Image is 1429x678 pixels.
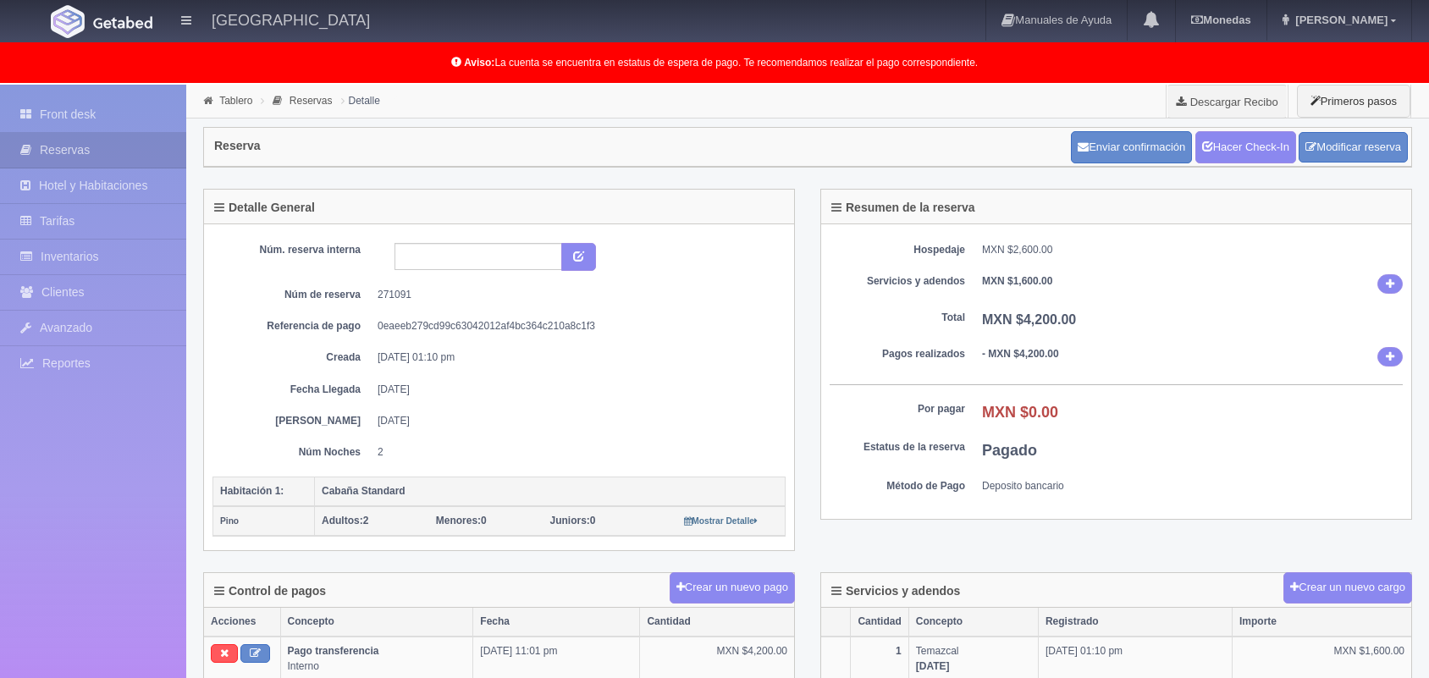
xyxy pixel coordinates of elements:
[830,311,965,325] dt: Total
[204,608,280,637] th: Acciones
[378,383,773,397] dd: [DATE]
[1167,85,1288,119] a: Descargar Recibo
[982,348,1059,360] b: - MXN $4,200.00
[378,414,773,428] dd: [DATE]
[830,402,965,416] dt: Por pagar
[830,274,965,289] dt: Servicios y adendos
[831,585,960,598] h4: Servicios y adendos
[337,92,384,108] li: Detalle
[982,479,1403,493] dd: Deposito bancario
[51,5,85,38] img: Getabed
[1038,608,1232,637] th: Registrado
[851,608,908,637] th: Cantidad
[982,312,1076,327] b: MXN $4,200.00
[1195,131,1296,163] a: Hacer Check-In
[220,516,239,526] small: Pino
[982,275,1052,287] b: MXN $1,600.00
[1191,14,1250,26] b: Monedas
[830,440,965,455] dt: Estatus de la reserva
[225,243,361,257] dt: Núm. reserva interna
[550,515,596,526] span: 0
[982,243,1403,257] dd: MXN $2,600.00
[670,572,795,604] button: Crear un nuevo pago
[225,288,361,302] dt: Núm de reserva
[684,515,758,526] a: Mostrar Detalle
[982,442,1037,459] b: Pagado
[225,383,361,397] dt: Fecha Llegada
[831,201,975,214] h4: Resumen de la reserva
[896,645,902,657] b: 1
[322,515,368,526] span: 2
[916,660,950,672] b: [DATE]
[830,243,965,257] dt: Hospedaje
[378,319,773,333] dd: 0eaeeb279cd99c63042012af4bc364c210a8c1f3
[322,515,363,526] strong: Adultos:
[916,645,959,657] span: Temazcal
[225,414,361,428] dt: [PERSON_NAME]
[288,645,379,657] b: Pago transferencia
[1297,85,1410,118] button: Primeros pasos
[830,479,965,493] dt: Método de Pago
[378,288,773,302] dd: 271091
[1291,14,1388,26] span: [PERSON_NAME]
[640,608,794,637] th: Cantidad
[315,477,786,506] th: Cabaña Standard
[436,515,481,526] strong: Menores:
[908,608,1038,637] th: Concepto
[214,201,315,214] h4: Detalle General
[214,140,261,152] h4: Reserva
[280,608,473,637] th: Concepto
[225,445,361,460] dt: Núm Noches
[464,57,494,69] b: Aviso:
[225,319,361,333] dt: Referencia de pago
[830,347,965,361] dt: Pagos realizados
[378,445,773,460] dd: 2
[212,8,370,30] h4: [GEOGRAPHIC_DATA]
[982,404,1058,421] b: MXN $0.00
[1283,572,1412,604] button: Crear un nuevo cargo
[1299,132,1408,163] a: Modificar reserva
[378,350,773,365] dd: [DATE] 01:10 pm
[684,516,758,526] small: Mostrar Detalle
[220,485,284,497] b: Habitación 1:
[219,95,252,107] a: Tablero
[1071,131,1192,163] button: Enviar confirmación
[436,515,487,526] span: 0
[225,350,361,365] dt: Creada
[290,95,333,107] a: Reservas
[473,608,640,637] th: Fecha
[1232,608,1411,637] th: Importe
[550,515,590,526] strong: Juniors:
[214,585,326,598] h4: Control de pagos
[93,16,152,29] img: Getabed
